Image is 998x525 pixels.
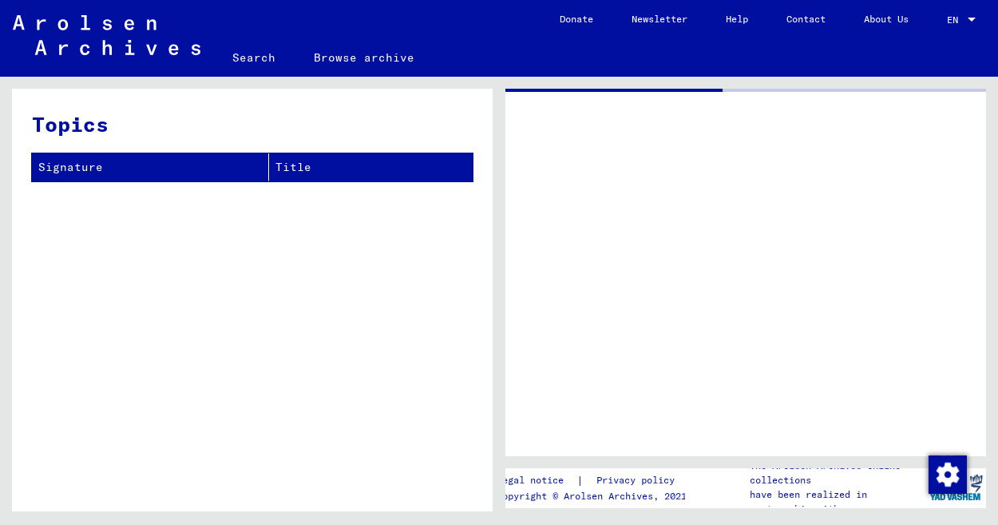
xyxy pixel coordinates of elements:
[750,459,926,487] p: The Arolsen Archives online collections
[947,14,964,26] span: EN
[32,109,472,140] h3: Topics
[295,38,434,77] a: Browse archive
[32,153,269,181] th: Signature
[13,15,200,55] img: Arolsen_neg.svg
[497,489,694,503] p: Copyright © Arolsen Archives, 2021
[750,487,926,516] p: have been realized in partnership with
[269,153,473,181] th: Title
[497,472,576,489] a: Legal notice
[497,472,694,489] div: |
[213,38,295,77] a: Search
[929,455,967,494] img: Change consent
[584,472,694,489] a: Privacy policy
[926,467,986,507] img: yv_logo.png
